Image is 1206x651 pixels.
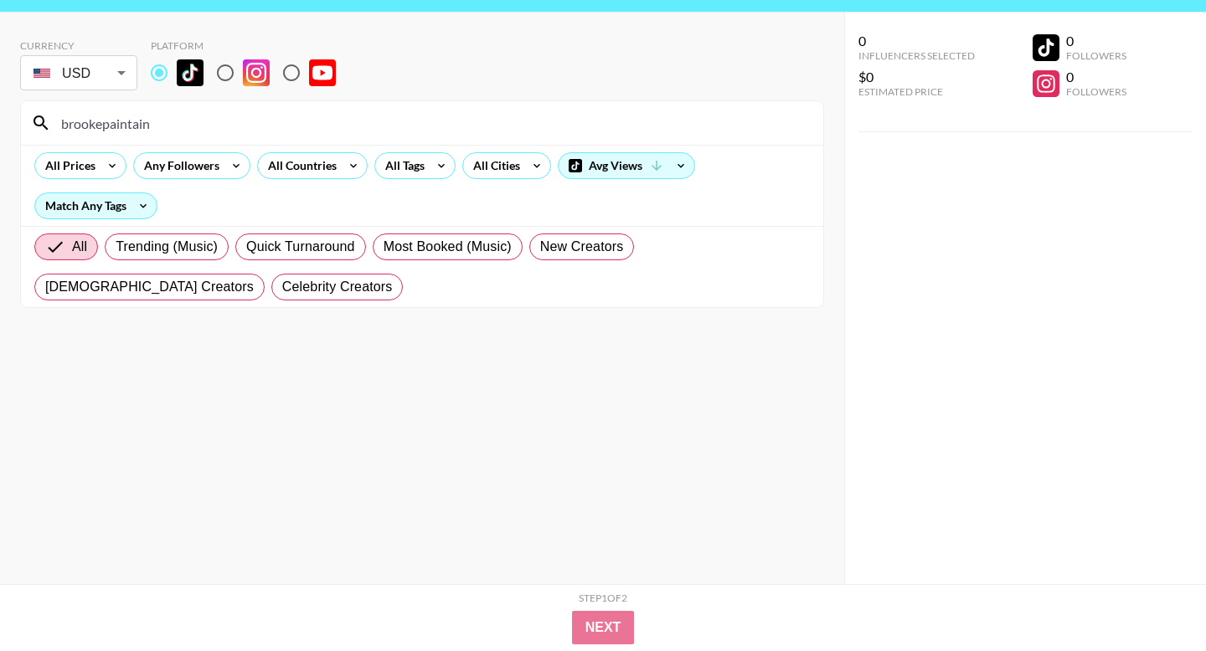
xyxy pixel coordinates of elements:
[559,153,694,178] div: Avg Views
[579,592,627,604] div: Step 1 of 2
[375,153,428,178] div: All Tags
[258,153,340,178] div: All Countries
[572,611,635,644] button: Next
[134,153,223,178] div: Any Followers
[1066,69,1126,85] div: 0
[51,110,813,136] input: Search by User Name
[35,153,99,178] div: All Prices
[45,277,254,297] span: [DEMOGRAPHIC_DATA] Creators
[1066,33,1126,49] div: 0
[243,59,270,86] img: Instagram
[540,237,624,257] span: New Creators
[177,59,204,86] img: TikTok
[309,59,336,86] img: YouTube
[151,39,349,52] div: Platform
[384,237,512,257] span: Most Booked (Music)
[23,59,134,88] div: USD
[1122,567,1186,631] iframe: Drift Widget Chat Controller
[463,153,523,178] div: All Cities
[1066,49,1126,62] div: Followers
[858,69,975,85] div: $0
[116,237,218,257] span: Trending (Music)
[35,193,157,218] div: Match Any Tags
[1066,85,1126,98] div: Followers
[858,49,975,62] div: Influencers Selected
[246,237,355,257] span: Quick Turnaround
[858,33,975,49] div: 0
[20,39,137,52] div: Currency
[72,237,87,257] span: All
[858,85,975,98] div: Estimated Price
[282,277,393,297] span: Celebrity Creators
